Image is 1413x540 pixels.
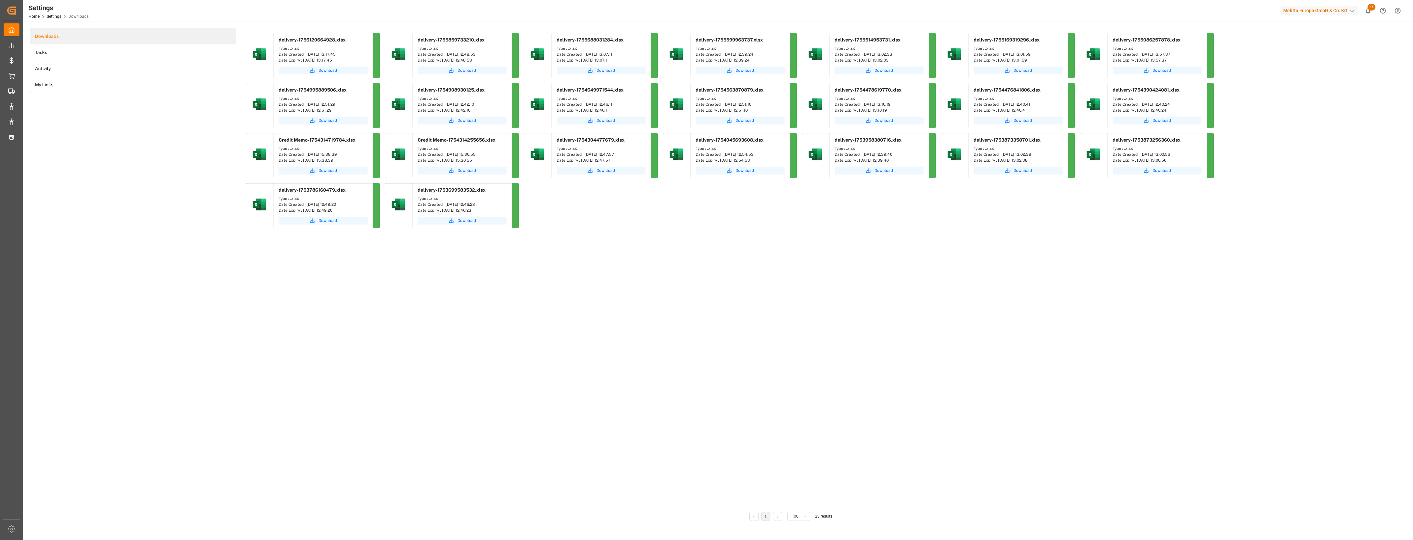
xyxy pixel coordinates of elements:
a: My Links [30,77,236,93]
button: Download [974,67,1063,74]
span: Download [457,118,476,123]
div: Date Created : [DATE] 12:54:53 [696,151,785,157]
span: delivery-1754390424081.xlsx [1113,87,1179,93]
span: delivery-1753699583532.xlsx [418,187,485,193]
button: Download [279,117,368,124]
a: Activity [30,61,236,77]
div: Type : .xlsx [1113,45,1202,51]
div: Date Expiry : [DATE] 13:17:45 [279,57,368,63]
span: Download [1013,67,1032,73]
button: Download [279,167,368,175]
div: Melitta Europa GmbH & Co. KG [1281,6,1358,15]
div: Date Created : [DATE] 13:02:38 [974,151,1063,157]
li: Next Page [773,512,782,521]
button: Download [557,167,646,175]
div: Type : .xlsx [1113,146,1202,151]
img: microsoft-excel-2019--v1.png [251,96,267,112]
div: Date Created : [DATE] 12:46:11 [557,101,646,107]
button: Download [418,217,507,225]
div: Date Created : [DATE] 12:47:57 [557,151,646,157]
div: Date Expiry : [DATE] 12:48:53 [418,57,507,63]
div: Settings [29,3,89,13]
span: delivery-1754478619770.xlsx [835,87,901,93]
img: microsoft-excel-2019--v1.png [1085,46,1101,62]
div: Type : .xlsx [279,196,368,202]
button: Download [418,67,507,74]
img: microsoft-excel-2019--v1.png [251,197,267,212]
img: microsoft-excel-2019--v1.png [390,96,406,112]
span: 45 [1368,4,1375,11]
button: Download [1113,67,1202,74]
span: delivery-1754476841806.xlsx [974,87,1040,93]
span: Download [457,67,476,73]
a: Downloads [30,28,236,44]
a: Download [974,167,1063,175]
span: Download [874,168,893,174]
span: delivery-1754908930125.xlsx [418,87,485,93]
div: Type : .xlsx [418,45,507,51]
span: delivery-1753786160479.xlsx [279,187,346,193]
div: Date Expiry : [DATE] 13:10:19 [835,107,924,113]
img: microsoft-excel-2019--v1.png [668,96,684,112]
div: Date Expiry : [DATE] 12:47:57 [557,157,646,163]
div: Type : .xlsx [279,45,368,51]
div: Date Created : [DATE] 12:42:10 [418,101,507,107]
div: Type : .xlsx [1113,95,1202,101]
span: Download [1152,67,1171,73]
span: delivery-1754304477679.xlsx [557,137,624,143]
div: Date Expiry : [DATE] 12:49:20 [279,207,368,213]
div: Type : .xlsx [279,95,368,101]
span: Download [735,168,754,174]
span: Download [874,67,893,73]
div: Type : .xlsx [974,146,1063,151]
button: Download [1113,117,1202,124]
span: delivery-1756120664928.xlsx [279,37,346,42]
button: Download [835,167,924,175]
button: Download [557,67,646,74]
div: Date Expiry : [DATE] 12:46:11 [557,107,646,113]
img: microsoft-excel-2019--v1.png [251,46,267,62]
span: Download [596,118,615,123]
span: delivery-1755169319296.xlsx [974,37,1039,42]
div: Date Created : [DATE] 13:10:19 [835,101,924,107]
div: Date Expiry : [DATE] 12:40:24 [1113,107,1202,113]
div: Date Created : [DATE] 13:07:11 [557,51,646,57]
div: Date Created : [DATE] 12:39:40 [835,151,924,157]
img: microsoft-excel-2019--v1.png [529,147,545,162]
div: Type : .xlsx [418,146,507,151]
div: Type : .xlsx [557,146,646,151]
span: delivery-1755514953731.xlsx [835,37,900,42]
div: Date Expiry : [DATE] 13:01:59 [974,57,1063,63]
img: microsoft-excel-2019--v1.png [390,197,406,212]
span: Download [596,67,615,73]
div: Date Expiry : [DATE] 12:39:40 [835,157,924,163]
a: Download [418,117,507,124]
div: Date Expiry : [DATE] 13:02:38 [974,157,1063,163]
div: Type : .xlsx [279,146,368,151]
a: Home [29,14,40,19]
div: Date Expiry : [DATE] 13:00:56 [1113,157,1202,163]
div: Date Expiry : [DATE] 13:07:11 [557,57,646,63]
div: Date Created : [DATE] 13:01:59 [974,51,1063,57]
img: microsoft-excel-2019--v1.png [390,147,406,162]
div: Date Created : [DATE] 15:30:55 [418,151,507,157]
span: delivery-1753873358701.xlsx [974,137,1040,143]
div: Type : .xlsx [557,95,646,101]
div: Date Created : [DATE] 15:38:39 [279,151,368,157]
a: Download [279,67,368,74]
button: Download [1113,167,1202,175]
img: microsoft-excel-2019--v1.png [946,147,962,162]
a: Download [696,117,785,124]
